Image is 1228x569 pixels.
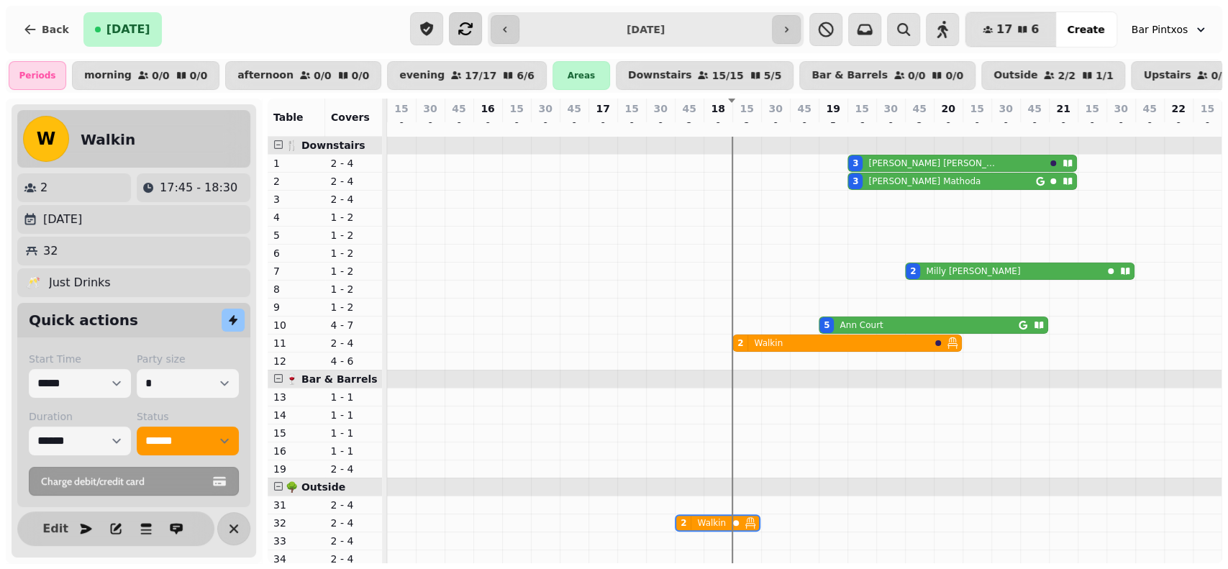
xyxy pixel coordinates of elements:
p: 0 / 0 [190,70,208,81]
div: Areas [552,61,610,90]
p: 14 [273,408,319,422]
button: Outside2/21/1 [981,61,1125,90]
p: 0 / 0 [908,70,926,81]
p: 15 [855,101,868,116]
label: Start Time [29,352,131,366]
p: 2 - 4 [331,534,377,548]
p: 0 [770,119,781,133]
p: 30 [538,101,552,116]
p: 0 [799,119,810,133]
p: 20 [941,101,955,116]
p: 17 [596,101,609,116]
p: 30 [1114,101,1127,116]
p: 0 [655,119,666,133]
p: 0 [971,119,983,133]
p: 0 [1058,119,1069,133]
p: 15 [509,101,523,116]
span: 17 [996,24,1012,35]
p: Just Drinks [49,274,111,291]
p: 2 - 4 [331,192,377,206]
p: 7 [273,264,319,278]
p: 45 [797,101,811,116]
label: Duration [29,409,131,424]
p: 0 [511,119,522,133]
p: 8 [273,282,319,296]
p: Ann Court [840,319,883,331]
p: 2 - 4 [331,174,377,188]
button: Back [12,12,81,47]
div: 3 [852,158,858,169]
p: 1 - 2 [331,264,377,278]
p: 45 [912,101,926,116]
span: Charge debit/credit card [41,476,209,486]
p: 1 - 1 [331,390,377,404]
p: evening [399,70,445,81]
button: evening17/176/6 [387,61,547,90]
p: 15 [624,101,638,116]
p: 🥂 [26,274,40,291]
p: Walkin [697,517,726,529]
p: 21 [1056,101,1070,116]
button: Bar Pintxos [1123,17,1217,42]
p: 17 / 17 [465,70,496,81]
p: 0 [1115,119,1127,133]
p: 15 [273,426,319,440]
p: 2 - 4 [331,552,377,566]
p: 1 - 2 [331,228,377,242]
p: 2 [914,119,925,133]
p: [PERSON_NAME] Mathoda [868,176,981,187]
p: 45 [682,101,696,116]
p: 1 - 1 [331,426,377,440]
button: [DATE] [83,12,162,47]
p: 2 - 4 [331,498,377,512]
p: 4 [273,210,319,224]
p: 30 [653,101,667,116]
span: 🌳 Outside [286,481,345,493]
p: 33 [273,534,319,548]
p: [DATE] [43,211,82,228]
label: Status [137,409,239,424]
p: 0 [1201,119,1213,133]
h2: Quick actions [29,310,138,330]
button: Create [1055,12,1116,47]
p: 5 / 5 [764,70,782,81]
p: Walkin [754,337,783,349]
div: 2 [910,265,916,277]
p: 45 [567,101,581,116]
p: 6 / 6 [517,70,535,81]
p: 16 [273,444,319,458]
p: 15 [1085,101,1099,116]
p: 0 [568,119,580,133]
p: 15 / 15 [711,70,743,81]
div: Periods [9,61,66,90]
p: 6 [856,119,868,133]
p: 2 - 4 [331,516,377,530]
span: Edit [47,523,64,534]
p: 18 [711,101,724,116]
div: 2 [737,337,743,349]
p: 32 [43,242,58,260]
p: 1 - 1 [331,408,377,422]
p: 2 - 4 [331,336,377,350]
p: 16 [481,101,494,116]
p: Milly [PERSON_NAME] [926,265,1020,277]
p: 0 [540,119,551,133]
p: 0 [1086,119,1098,133]
p: 0 [482,119,494,133]
div: 3 [852,176,858,187]
p: 9 [273,300,319,314]
p: 0 / 0 [314,70,332,81]
p: 30 [423,101,437,116]
p: 17:45 - 18:30 [160,179,237,196]
p: 0 / 0 [352,70,370,81]
p: 6 [273,246,319,260]
p: 4 - 7 [331,318,377,332]
p: [PERSON_NAME] [PERSON_NAME] [868,158,1000,169]
span: Covers [331,111,370,123]
p: 5 [827,119,839,133]
p: 30 [999,101,1012,116]
p: 19 [273,462,319,476]
p: afternoon [237,70,294,81]
p: 0 [597,119,609,133]
span: 🍴 Downstairs [286,140,365,151]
